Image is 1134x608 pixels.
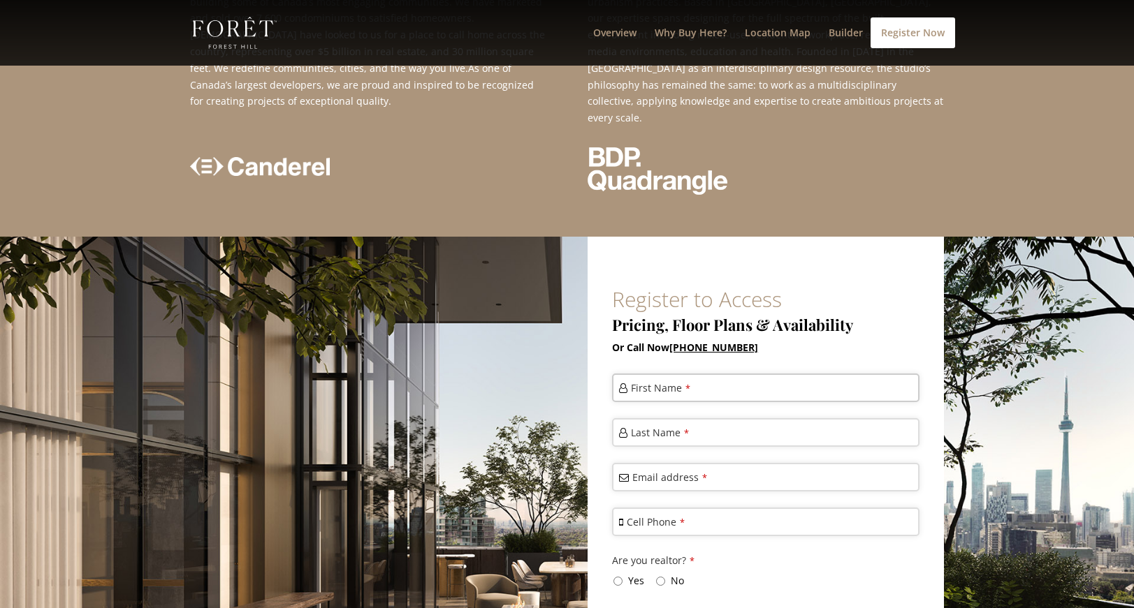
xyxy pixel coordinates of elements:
label: First Name [631,380,690,396]
label: Email address [632,470,707,485]
img: Foret Condos in Forest Hill [193,17,277,49]
span: As one of Canada’s largest developers, we are proud and inspired to be recognized for creating pr... [190,61,534,108]
a: Overview [593,28,637,66]
a: [PHONE_NUMBER] [669,341,758,354]
img: Canderel_Logo [190,157,330,176]
label: Cell Phone [627,514,685,530]
label: Are you realtor? [612,552,695,570]
a: Location Map [745,28,810,66]
strong: Pricing, Floor Plans & Availability [612,314,853,335]
a: Why Buy Here? [655,28,727,66]
p: Or Call Now [612,339,919,356]
a: Builder [829,28,863,66]
a: Register Now [871,17,955,48]
label: Last Name [631,425,689,440]
span: Yes [628,574,644,587]
img: bdpquadrangle logo [588,147,727,195]
h1: Register to Access [612,289,919,317]
span: No [671,574,684,587]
